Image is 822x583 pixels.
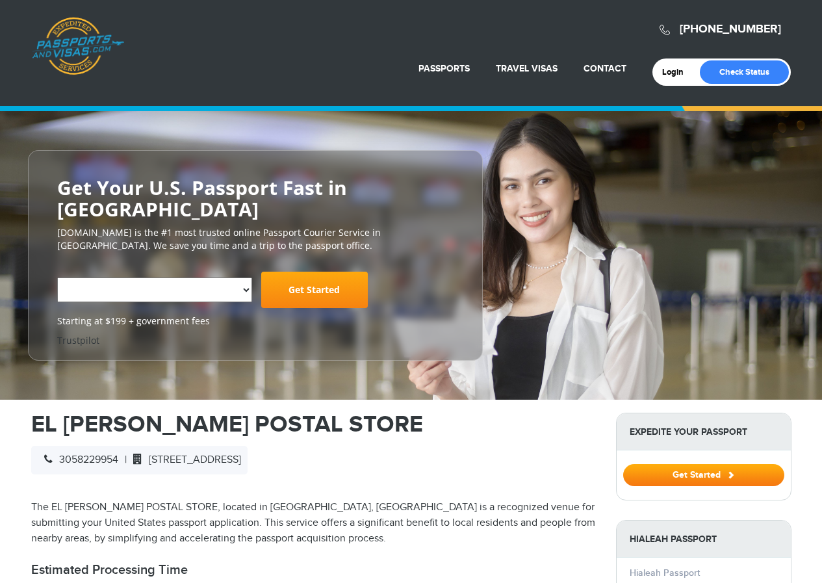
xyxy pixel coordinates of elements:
strong: Hialeah Passport [617,521,791,558]
span: 3058229954 [38,454,118,466]
p: The EL [PERSON_NAME] POSTAL STORE, located in [GEOGRAPHIC_DATA], [GEOGRAPHIC_DATA] is a recognize... [31,500,597,547]
h1: EL [PERSON_NAME] POSTAL STORE [31,413,597,436]
div: | [31,446,248,474]
a: Trustpilot [57,334,99,346]
a: Travel Visas [496,63,558,74]
a: Login [662,67,693,77]
strong: Expedite Your Passport [617,413,791,450]
a: Check Status [700,60,789,84]
h2: Get Your U.S. Passport Fast in [GEOGRAPHIC_DATA] [57,177,454,220]
span: [STREET_ADDRESS] [127,454,241,466]
button: Get Started [623,464,784,486]
a: Passports [418,63,470,74]
a: [PHONE_NUMBER] [680,22,781,36]
h2: Estimated Processing Time [31,562,597,578]
span: Starting at $199 + government fees [57,315,454,328]
a: Hialeah Passport [630,567,700,578]
a: Contact [584,63,626,74]
a: Passports & [DOMAIN_NAME] [32,17,124,75]
p: [DOMAIN_NAME] is the #1 most trusted online Passport Courier Service in [GEOGRAPHIC_DATA]. We sav... [57,226,454,252]
a: Get Started [261,272,368,308]
a: Get Started [623,469,784,480]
